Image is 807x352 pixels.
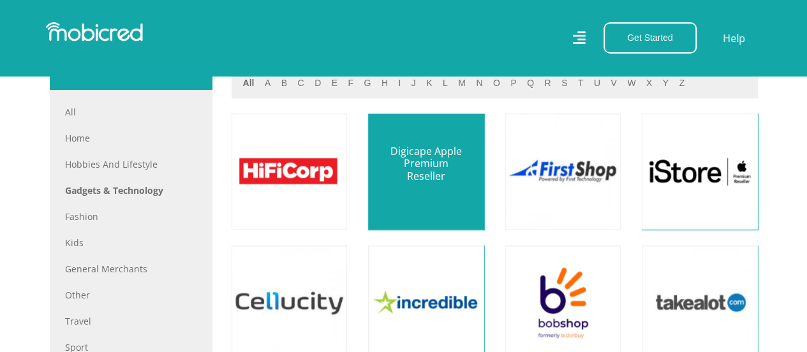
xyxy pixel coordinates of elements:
a: Fashion [65,210,197,223]
a: Travel [65,314,197,328]
button: s [558,76,571,91]
button: h [378,76,392,91]
button: z [675,76,688,91]
button: x [642,76,656,91]
button: p [507,76,520,91]
button: b [278,76,291,91]
a: Kids [65,236,197,249]
button: t [574,76,588,91]
a: General Merchants [65,262,197,275]
button: c [293,76,307,91]
button: v [607,76,620,91]
button: w [623,76,639,91]
button: All [239,76,258,91]
a: Help [722,30,746,47]
button: k [422,76,436,91]
button: Get Started [603,22,697,54]
button: g [360,76,374,91]
button: q [523,76,538,91]
a: Gadgets & Technology [65,184,197,197]
button: l [439,76,452,91]
button: r [540,76,554,91]
a: Other [65,288,197,302]
img: Mobicred [46,22,143,41]
button: e [328,76,341,91]
button: a [261,76,274,91]
button: u [590,76,604,91]
button: i [394,76,404,91]
button: f [344,76,357,91]
button: m [454,76,470,91]
a: All [65,105,197,119]
button: j [408,76,420,91]
button: o [489,76,504,91]
button: n [472,76,486,91]
a: Home [65,131,197,145]
a: Hobbies and Lifestyle [65,158,197,171]
button: y [659,76,672,91]
button: d [311,76,325,91]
